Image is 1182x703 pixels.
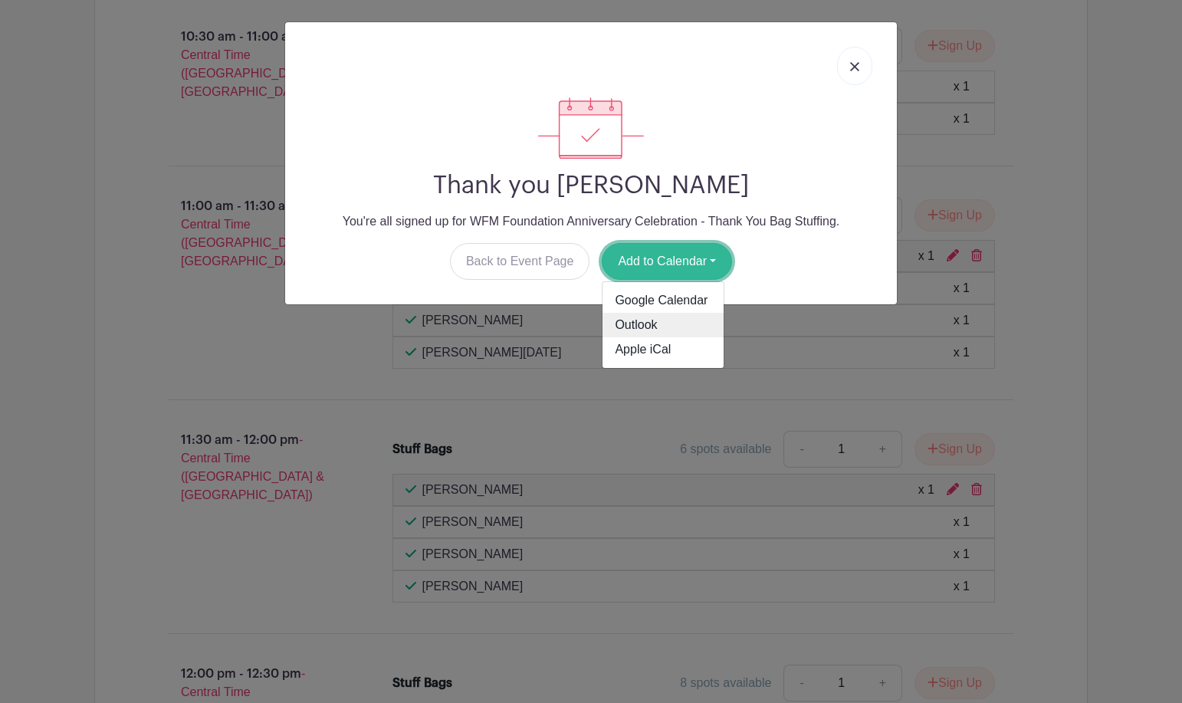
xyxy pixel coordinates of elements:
[602,288,724,313] a: Google Calendar
[538,97,644,159] img: signup_complete-c468d5dda3e2740ee63a24cb0ba0d3ce5d8a4ecd24259e683200fb1569d990c8.svg
[297,212,885,231] p: You're all signed up for WFM Foundation Anniversary Celebration - Thank You Bag Stuffing.
[850,62,859,71] img: close_button-5f87c8562297e5c2d7936805f587ecaba9071eb48480494691a3f1689db116b3.svg
[297,171,885,200] h2: Thank you [PERSON_NAME]
[602,313,724,337] a: Outlook
[450,243,590,280] a: Back to Event Page
[602,243,732,280] button: Add to Calendar
[602,337,724,362] a: Apple iCal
